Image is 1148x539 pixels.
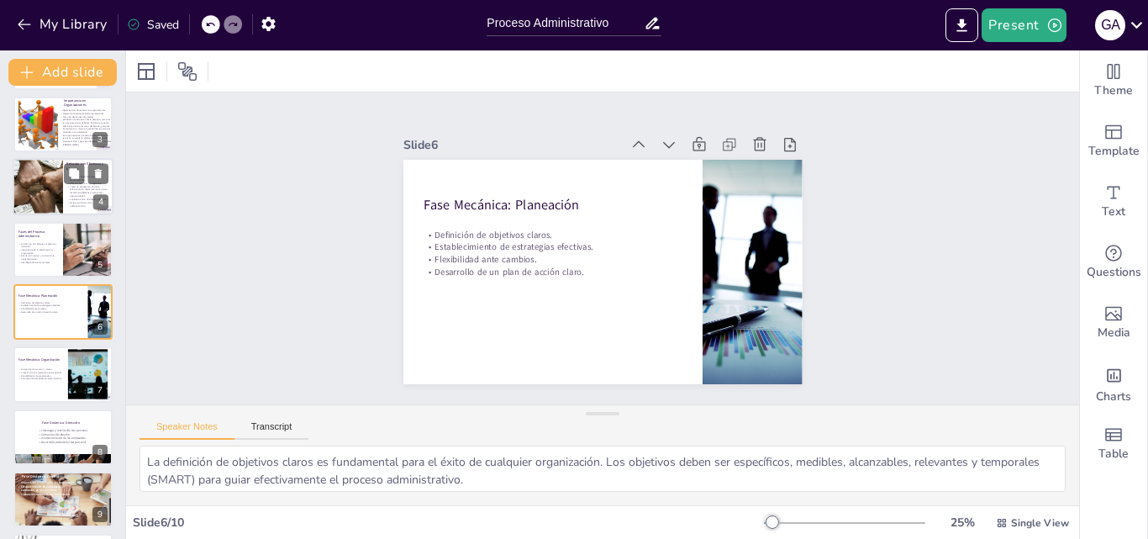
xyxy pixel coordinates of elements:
p: Fase Mecánica: Organización [18,358,63,363]
div: 5 [92,257,108,272]
div: 7 [13,346,113,402]
textarea: La definición de objetivos claros es fundamental para el éxito de cualquier organización. Los obj... [140,446,1066,492]
span: Theme [1094,82,1133,100]
div: Add ready made slides [1080,111,1147,172]
p: Importancia en Organizaciones [64,98,108,108]
p: Fase Dinámica: Dirección [42,420,131,425]
div: G A [1095,10,1125,40]
div: 9 [92,507,108,522]
div: Get real-time input from your audience [1080,232,1147,293]
p: Desarrollo profesional del personal. [38,440,127,444]
div: 25 % [942,515,982,531]
p: Definición de objetivos claros. [18,301,83,304]
p: Toma de decisiones informadas. [60,115,113,119]
span: Template [1088,142,1140,161]
p: Importancia de la planificación y organización. [18,248,58,254]
p: .En organizaciones públicas: Facilita la correcta administración de recursos del Estado, garantiz... [60,121,113,134]
p: Establecimiento de estrategias efectivas. [552,100,714,317]
button: Delete Slide [88,164,108,184]
span: Single View [1011,516,1069,530]
p: Establecimiento de estrategias efectivas. [18,304,83,308]
p: Comunicación efectiva. [38,432,127,436]
div: Change the overall theme [1080,50,1147,111]
button: G A [1095,8,1125,42]
p: Interdependencia de las fases. [18,261,58,264]
button: Speaker Notes [140,421,234,440]
p: Toma de decisiones: Permite seleccionar la mejor alternativa para resolver problemas y aprovechar... [66,185,107,198]
div: 4 [13,158,113,215]
div: Slide 6 / 10 [133,515,764,531]
div: 8 [92,445,108,460]
p: Asignación de recursos y tareas. [18,368,63,372]
div: Add text boxes [1080,172,1147,232]
div: 7 [92,383,108,398]
div: Layout [133,58,160,85]
p: En organizaciones privadas: Optimiza el uso de recursos, aumenta la productividad, mejora la comp... [60,134,113,146]
span: Table [1098,445,1129,463]
p: Mejora continua en la administración. [66,201,107,208]
p: Equilibrio entre eficiencia y eficacia. [66,198,107,202]
div: Slide 6 [670,143,810,328]
p: Desarrollo de un plan de acción claro. [18,310,83,314]
p: Desarrollo de un plan de acción claro. [532,86,694,303]
p: Optimización de recursos en organizaciones. [60,108,113,112]
p: Flexibilidad ante cambios. [18,308,83,311]
div: Add images, graphics, shapes or video [1080,293,1147,353]
p: Liderazgo y motivación del personal. [38,428,127,432]
div: 8 [13,410,113,465]
button: Duplicate Slide [64,164,84,184]
span: Questions [1087,263,1141,282]
p: Rol de la dirección y control en la implementación. [18,254,58,260]
p: Mejora de la productividad organizacional. [60,112,113,115]
p: Involucramiento de los empleados. [38,436,127,441]
div: 6 [92,320,108,335]
p: División en dos bloques: mecánica y dinámica. [18,241,58,247]
p: Alineación de esfuerzos hacia objetivos comunes [60,118,113,121]
p: Flexibilidad en la organización. [18,374,63,378]
p: Flexibilidad ante cambios. [542,93,704,310]
p: Definición de objetivos claros. [562,108,724,325]
input: Insert title [487,11,644,35]
p: Fase Mecánica: Planeación [583,123,750,344]
div: Add a table [1080,414,1147,474]
button: Present [982,8,1066,42]
div: 5 [13,222,113,277]
div: 9 [13,472,113,527]
button: Add slide [8,59,117,86]
p: Comprensión del papel de cada miembro. [18,378,63,381]
div: Add charts and graphs [1080,353,1147,414]
div: Saved [127,17,179,33]
span: Text [1102,203,1125,221]
span: Establecimiento de estándares. [21,484,61,489]
p: Relación con Eficiencia y Eficacia [66,161,107,171]
button: Export to PowerPoint [945,8,978,42]
div: 3 [92,132,108,147]
span: Position [177,61,197,82]
span: Evaluación constante del rendimiento. [21,493,71,497]
span: Corrección de desviaciones. [21,489,57,493]
p: Creación de una jerarquía organizacional. [18,372,63,375]
p: Fases del Proceso Administrativo [18,229,58,238]
span: Media [1098,324,1130,342]
div: 6 [13,284,113,340]
span: Fase Dinámica: Control [22,474,59,479]
div: 3 [13,97,113,152]
button: Transcript [234,421,309,440]
span: Charts [1096,388,1131,406]
p: Fase Mecánica: Planeación [18,293,83,299]
div: 4 [93,195,108,210]
span: Supervisión y evaluación del desempeño. [21,481,75,485]
button: My Library [13,11,114,38]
